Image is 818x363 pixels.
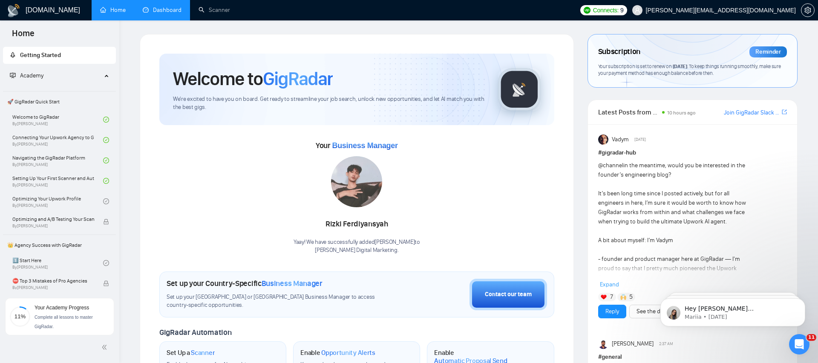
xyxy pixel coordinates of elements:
a: Join GigRadar Slack Community [724,108,780,117]
span: Subscription [598,45,640,59]
span: check-circle [103,117,109,123]
span: Vadym [612,135,629,144]
span: Your Academy Progress [35,305,89,311]
span: By [PERSON_NAME] [12,285,94,290]
span: Hey [PERSON_NAME][EMAIL_ADDRESS][DOMAIN_NAME], Looks like your Upwork agency [PERSON_NAME] Digita... [37,25,146,158]
a: Setting Up Your First Scanner and Auto-BidderBy[PERSON_NAME] [12,171,103,190]
h1: Welcome to [173,67,333,90]
span: Expand [600,281,619,288]
span: [PERSON_NAME] [612,339,654,349]
span: Complete all lessons to master GigRadar. [35,315,93,329]
span: export [782,109,787,115]
span: Scanner [191,349,215,357]
span: user [634,7,640,13]
div: Contact our team [485,290,532,299]
h1: # gigradar-hub [598,148,787,157]
a: Navigating the GigRadar PlatformBy[PERSON_NAME] [12,151,103,170]
div: Rizki Ferdiyansyah [294,217,420,232]
span: By [PERSON_NAME] [12,223,94,229]
button: Reply [598,305,626,318]
span: 10 hours ago [667,110,696,116]
span: [DATE] [634,136,646,143]
span: GigRadar [263,67,333,90]
span: 🚀 GigRadar Quick Start [4,93,115,110]
img: logo [7,4,20,17]
span: Business Manager [332,141,397,150]
span: Set up your [GEOGRAPHIC_DATA] or [GEOGRAPHIC_DATA] Business Manager to access country-specific op... [167,293,395,309]
img: Vadym [598,134,608,145]
a: Welcome to GigRadarBy[PERSON_NAME] [12,110,103,129]
span: fund-projection-screen [10,72,16,78]
span: Your [316,141,398,150]
button: setting [801,3,815,17]
span: Business Manager [262,279,323,288]
img: upwork-logo.png [584,7,590,14]
span: Academy [10,72,43,79]
iframe: Intercom notifications message [648,280,818,340]
span: check-circle [103,198,109,204]
p: Message from Mariia, sent 3w ago [37,33,147,40]
a: setting [801,7,815,14]
a: homeHome [100,6,126,14]
a: 1️⃣ Start HereBy[PERSON_NAME] [12,254,103,272]
span: 👑 Agency Success with GigRadar [4,237,115,254]
span: 11 [806,334,816,341]
h1: Enable [300,349,375,357]
span: We're excited to have you on board. Get ready to streamline your job search, unlock new opportuni... [173,95,484,111]
a: export [782,108,787,116]
span: check-circle [103,178,109,184]
img: 🙌 [620,294,626,300]
span: Your subscription is set to renew on . To keep things running smoothly, make sure your payment me... [598,63,781,77]
img: 1698922928916-IMG-20231027-WA0014.jpg [331,156,382,207]
span: @channel [598,162,623,169]
div: Yaay! We have successfully added [PERSON_NAME] to [294,238,420,254]
span: GigRadar Automation [159,328,231,337]
a: Reply [605,307,619,316]
span: Academy [20,72,43,79]
a: See the details [637,307,674,316]
span: 11% [10,314,30,319]
button: See the details [629,305,681,318]
img: gigradar-logo.png [498,68,541,111]
button: Contact our team [469,279,547,310]
h1: Set up your Country-Specific [167,279,323,288]
span: 7 [610,293,613,301]
iframe: Intercom live chat [789,334,809,354]
span: Optimizing and A/B Testing Your Scanner for Better Results [12,215,94,223]
p: [PERSON_NAME] Digital Marketing . [294,246,420,254]
img: ❤️ [601,294,607,300]
a: Connecting Your Upwork Agency to GigRadarBy[PERSON_NAME] [12,131,103,149]
span: rocket [10,52,16,58]
span: Home [5,27,41,45]
span: check-circle [103,137,109,143]
span: Connects: [593,6,619,15]
a: dashboardDashboard [143,6,181,14]
img: Preet Patel [598,339,608,349]
a: searchScanner [199,6,230,14]
span: Latest Posts from the GigRadar Community [598,107,660,117]
h1: Set Up a [167,349,215,357]
span: 5 [629,293,633,301]
span: ⛔ Top 3 Mistakes of Pro Agencies [12,277,94,285]
span: Getting Started [20,51,61,59]
span: [DATE] [673,63,687,69]
span: 9 [620,6,624,15]
span: check-circle [103,260,109,266]
span: Opportunity Alerts [321,349,375,357]
span: lock [103,280,109,286]
span: 2:37 AM [659,340,673,348]
a: Optimizing Your Upwork ProfileBy[PERSON_NAME] [12,192,103,211]
span: check-circle [103,157,109,163]
li: Getting Started [3,47,116,64]
h1: # general [598,352,787,362]
span: double-left [101,343,110,352]
div: Reminder [749,46,787,57]
span: lock [103,219,109,225]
